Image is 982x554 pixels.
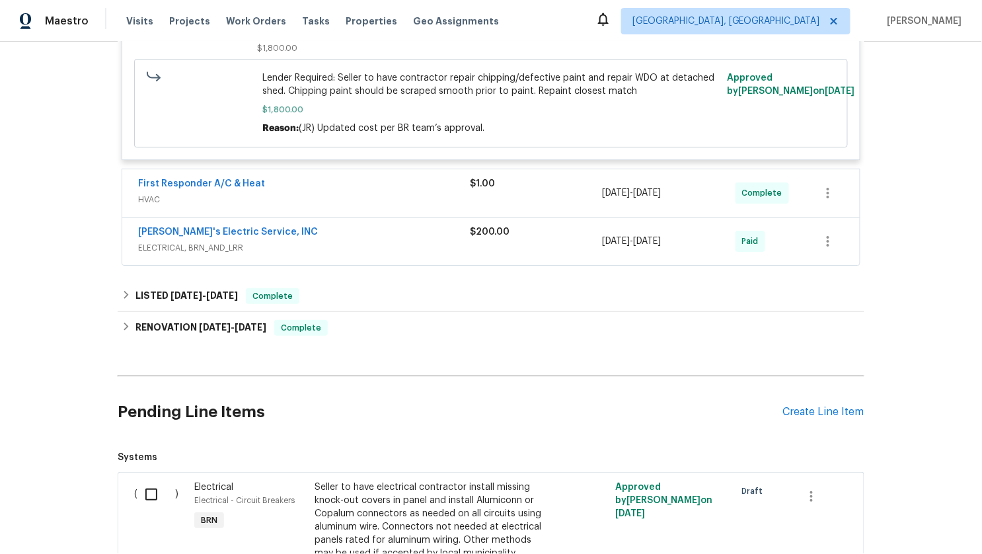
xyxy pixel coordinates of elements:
span: Reason: [263,124,299,133]
span: Paid [742,235,764,248]
span: Tasks [302,17,330,26]
span: [PERSON_NAME] [882,15,962,28]
span: [DATE] [206,291,238,300]
h6: LISTED [135,288,238,304]
a: [PERSON_NAME]'s Electric Service, INC [138,227,318,237]
span: Complete [742,186,788,200]
span: - [603,186,661,200]
span: [DATE] [825,87,854,96]
span: HVAC [138,193,470,206]
span: $1,800.00 [257,44,297,52]
span: $1.00 [470,179,495,188]
span: Work Orders [226,15,286,28]
span: Complete [276,321,326,335]
span: [DATE] [634,237,661,246]
span: - [199,323,266,332]
span: BRN [196,514,223,527]
span: [GEOGRAPHIC_DATA], [GEOGRAPHIC_DATA] [632,15,820,28]
span: Projects [169,15,210,28]
h2: Pending Line Items [118,381,783,443]
span: Visits [126,15,153,28]
h6: RENOVATION [135,320,266,336]
span: Geo Assignments [413,15,499,28]
span: Complete [247,290,298,303]
span: Lender Required: Seller to have contractor repair chipping/defective paint and repair WDO at deta... [263,71,720,98]
span: (JR) Updated cost per BR team’s approval. [299,124,485,133]
span: [DATE] [170,291,202,300]
span: - [170,291,238,300]
span: Draft [742,485,769,498]
span: [DATE] [634,188,661,198]
span: - [603,235,661,248]
div: RENOVATION [DATE]-[DATE]Complete [118,312,864,344]
span: Electrical [194,483,233,492]
span: Systems [118,451,864,464]
span: [DATE] [199,323,231,332]
span: Approved by [PERSON_NAME] on [615,483,713,518]
span: [DATE] [603,188,630,198]
span: [DATE] [615,509,645,518]
div: LISTED [DATE]-[DATE]Complete [118,280,864,312]
div: Create Line Item [783,406,864,418]
span: ELECTRICAL, BRN_AND_LRR [138,241,470,255]
span: [DATE] [235,323,266,332]
span: Electrical - Circuit Breakers [194,496,295,504]
span: [DATE] [603,237,630,246]
span: Properties [346,15,397,28]
span: $1,800.00 [263,103,720,116]
span: Maestro [45,15,89,28]
a: First Responder A/C & Heat [138,179,265,188]
span: $200.00 [470,227,510,237]
span: Approved by [PERSON_NAME] on [727,73,854,96]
